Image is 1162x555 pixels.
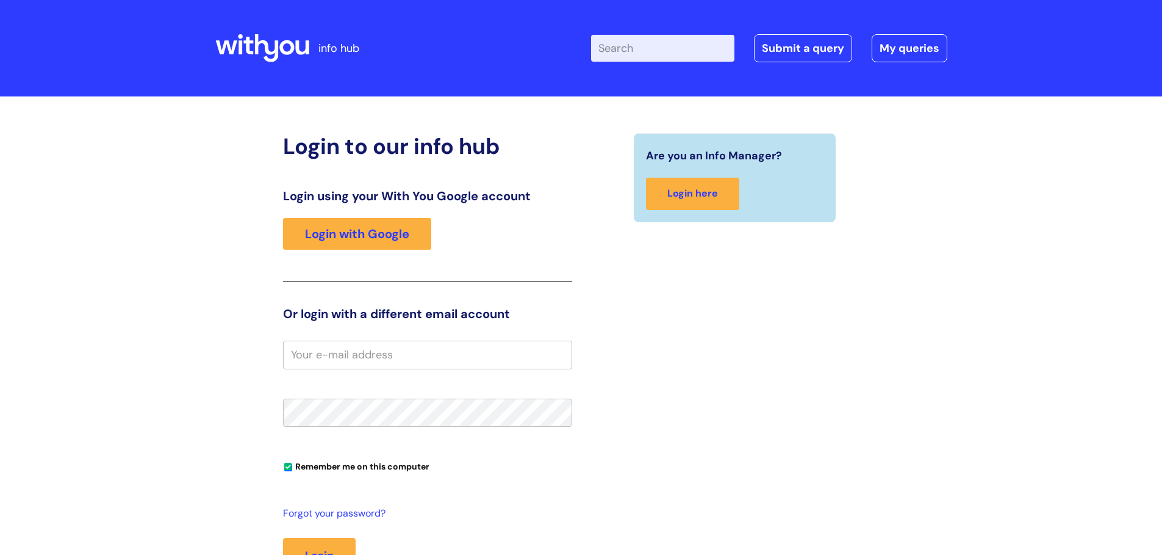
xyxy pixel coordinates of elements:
a: Submit a query [754,34,852,62]
input: Search [591,35,734,62]
h2: Login to our info hub [283,133,572,159]
a: Login here [646,178,739,210]
input: Your e-mail address [283,341,572,369]
a: Login with Google [283,218,431,250]
h3: Or login with a different email account [283,307,572,321]
label: Remember me on this computer [283,459,429,472]
h3: Login using your With You Google account [283,189,572,203]
p: info hub [318,38,359,58]
a: My queries [872,34,947,62]
span: Are you an Info Manager? [646,146,782,165]
a: Forgot your password? [283,505,566,523]
input: Remember me on this computer [284,463,292,471]
div: You can uncheck this option if you're logging in from a shared device [283,456,572,476]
